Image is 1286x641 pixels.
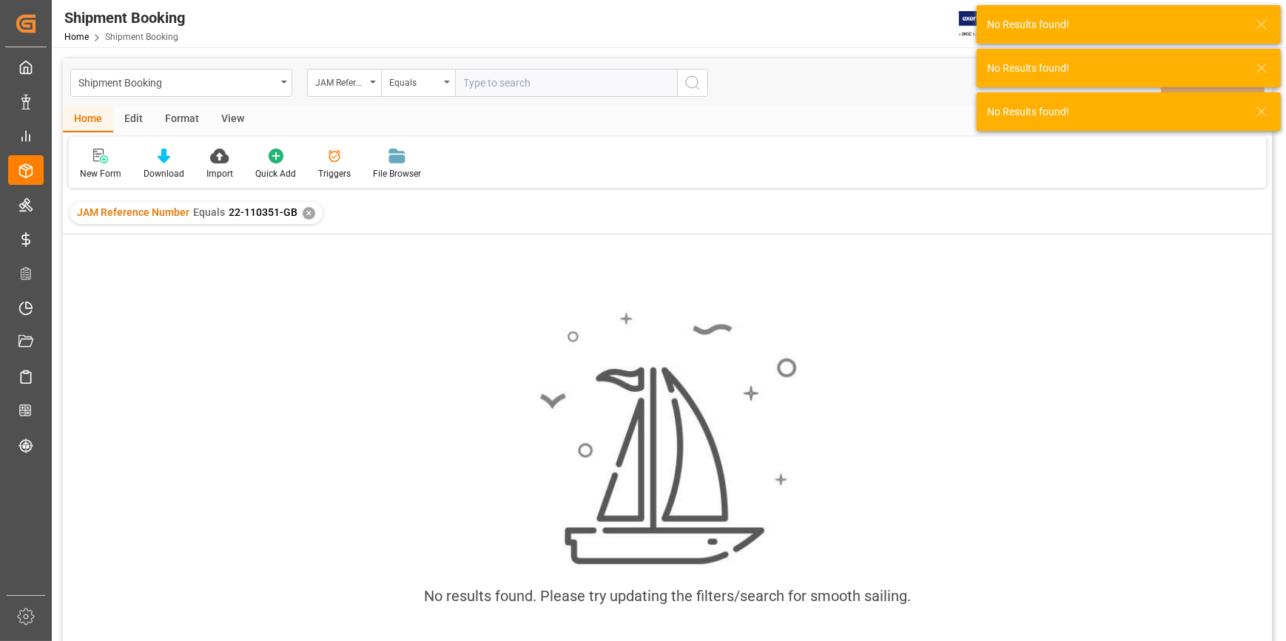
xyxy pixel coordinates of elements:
div: Equals [389,72,440,89]
div: No Results found! [987,104,1242,120]
div: No results found. Please try updating the filters/search for smooth sailing. [424,585,911,607]
span: 22-110351-GB [229,206,297,218]
button: open menu [307,69,381,97]
div: Quick Add [255,167,296,180]
a: Home [64,32,89,42]
button: open menu [381,69,455,97]
div: New Form [80,167,121,180]
div: Format [154,107,210,132]
div: No Results found! [987,17,1242,33]
button: search button [677,69,708,97]
div: Shipment Booking [64,7,185,29]
div: Shipment Booking [78,72,276,91]
div: Import [206,167,233,180]
button: open menu [70,69,292,97]
div: No Results found! [987,61,1242,76]
img: smooth_sailing.jpeg [538,311,797,567]
input: Type to search [455,69,677,97]
span: Equals [193,206,225,218]
img: Exertis%20JAM%20-%20Email%20Logo.jpg_1722504956.jpg [959,11,1010,37]
div: File Browser [373,167,421,180]
div: Download [144,167,184,180]
div: Edit [113,107,154,132]
div: Home [63,107,113,132]
span: JAM Reference Number [77,206,189,218]
div: Triggers [318,167,351,180]
div: ✕ [303,207,315,220]
div: View [210,107,255,132]
div: JAM Reference Number [315,72,366,89]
